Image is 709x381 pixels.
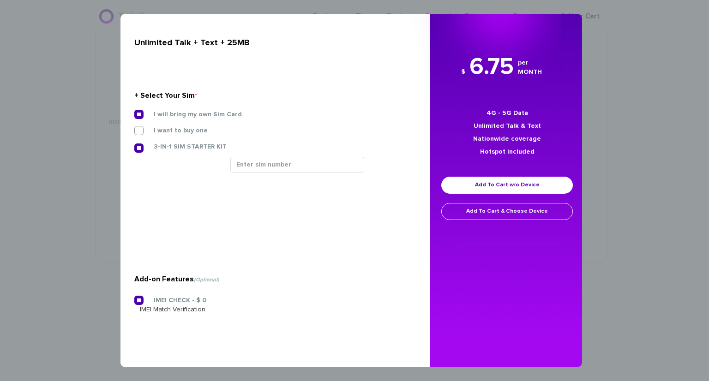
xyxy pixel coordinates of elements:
[194,277,219,283] span: (Optional)
[230,157,364,173] input: Enter sim number
[518,67,542,77] i: MONTH
[140,110,242,119] label: I will bring my own Sim Card
[439,145,575,158] li: Hotspot included
[134,35,410,51] div: Unlimited Talk + Text + 25MB
[441,177,573,194] a: Add To Cart w/o Device
[134,88,410,103] div: + Select Your Sim
[439,119,575,132] li: Unlimited Talk & Text
[140,143,227,151] label: 3-IN-1 SIM STARTER KIT
[134,272,410,286] div: Add-on Features
[469,55,514,79] span: 6.75
[518,58,542,67] i: per
[441,203,573,220] a: Add To Cart & Choose Device
[140,296,206,304] label: IMEI CHECK - $ 0
[461,69,465,75] span: $
[140,126,208,135] label: I want to buy one
[439,132,575,145] li: Nationwide coverage
[439,107,575,119] li: 4G - 5G Data
[140,305,409,314] div: IMEI Match Verification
